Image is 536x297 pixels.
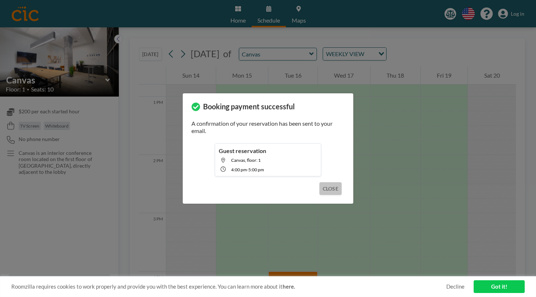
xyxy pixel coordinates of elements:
a: Decline [446,283,465,290]
span: 4:00 PM [231,167,247,172]
span: - [247,167,248,172]
a: here. [283,283,295,290]
a: Got it! [474,280,525,293]
span: Roomzilla requires cookies to work properly and provide you with the best experience. You can lea... [11,283,446,290]
h3: Booking payment successful [203,102,295,111]
span: 5:00 PM [248,167,264,172]
span: Canvas, floor: 1 [231,157,261,163]
button: CLOSE [319,182,342,195]
p: A confirmation of your reservation has been sent to your email. [191,120,345,134]
h4: Guest reservation [219,147,266,155]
